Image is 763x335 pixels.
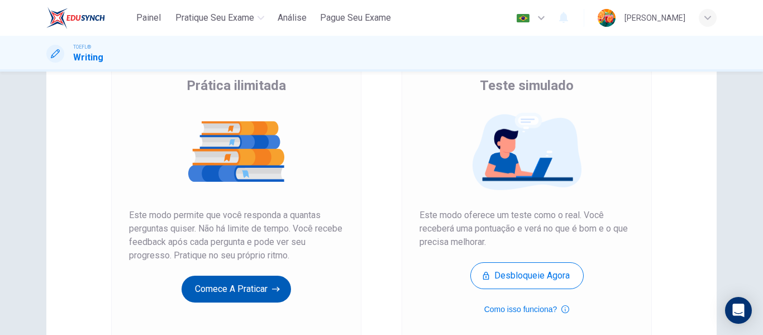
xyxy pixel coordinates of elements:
button: Painel [131,8,166,28]
span: Pratique seu exame [175,11,254,25]
img: Profile picture [598,9,616,27]
button: Como isso funciona? [484,303,570,316]
h1: Writing [73,51,103,64]
button: Análise [273,8,311,28]
span: Prática ilimitada [187,77,286,95]
span: Teste simulado [480,77,574,95]
span: Este modo oferece um teste como o real. Você receberá uma pontuação e verá no que é bom e o que p... [419,209,634,249]
button: Pague Seu Exame [316,8,395,28]
span: Pague Seu Exame [320,11,391,25]
button: Desbloqueie agora [470,262,584,289]
img: EduSynch logo [46,7,105,29]
span: TOEFL® [73,43,91,51]
div: Open Intercom Messenger [725,297,752,324]
button: Pratique seu exame [171,8,269,28]
span: Análise [278,11,307,25]
div: [PERSON_NAME] [624,11,685,25]
span: Este modo permite que você responda a quantas perguntas quiser. Não há limite de tempo. Você rece... [129,209,344,262]
a: EduSynch logo [46,7,131,29]
span: Painel [136,11,161,25]
button: Comece a praticar [182,276,291,303]
img: pt [516,14,530,22]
